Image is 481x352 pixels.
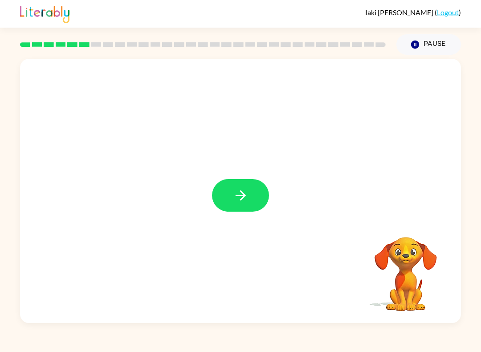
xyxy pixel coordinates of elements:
[20,4,69,23] img: Literably
[396,34,461,55] button: Pause
[365,8,461,16] div: ( )
[361,223,450,312] video: Your browser must support playing .mp4 files to use Literably. Please try using another browser.
[437,8,459,16] a: Logout
[365,8,435,16] span: Iaki [PERSON_NAME]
